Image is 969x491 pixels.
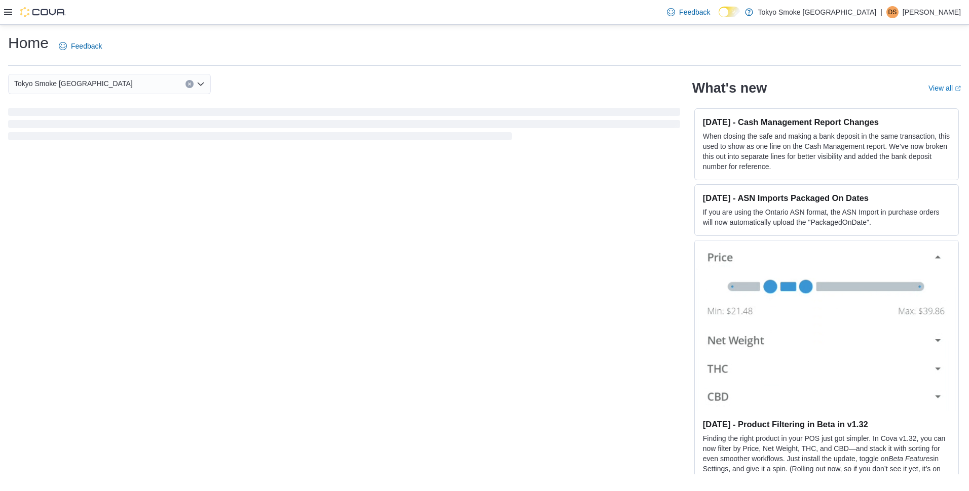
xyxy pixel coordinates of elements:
[8,110,680,142] span: Loading
[703,419,950,429] h3: [DATE] - Product Filtering in Beta in v1.32
[703,117,950,127] h3: [DATE] - Cash Management Report Changes
[71,41,102,51] span: Feedback
[888,6,897,18] span: DS
[903,6,961,18] p: [PERSON_NAME]
[880,6,882,18] p: |
[703,131,950,172] p: When closing the safe and making a bank deposit in the same transaction, this used to show as one...
[14,77,133,90] span: Tokyo Smoke [GEOGRAPHIC_DATA]
[692,80,767,96] h2: What's new
[955,86,961,92] svg: External link
[20,7,66,17] img: Cova
[703,207,950,227] p: If you are using the Ontario ASN format, the ASN Import in purchase orders will now automatically...
[197,80,205,88] button: Open list of options
[703,193,950,203] h3: [DATE] - ASN Imports Packaged On Dates
[928,84,961,92] a: View allExternal link
[719,17,719,18] span: Dark Mode
[703,433,950,484] p: Finding the right product in your POS just got simpler. In Cova v1.32, you can now filter by Pric...
[886,6,899,18] div: Destinee Sullivan
[8,33,49,53] h1: Home
[55,36,106,56] a: Feedback
[888,455,933,463] em: Beta Features
[758,6,877,18] p: Tokyo Smoke [GEOGRAPHIC_DATA]
[719,7,740,17] input: Dark Mode
[679,7,710,17] span: Feedback
[663,2,714,22] a: Feedback
[185,80,194,88] button: Clear input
